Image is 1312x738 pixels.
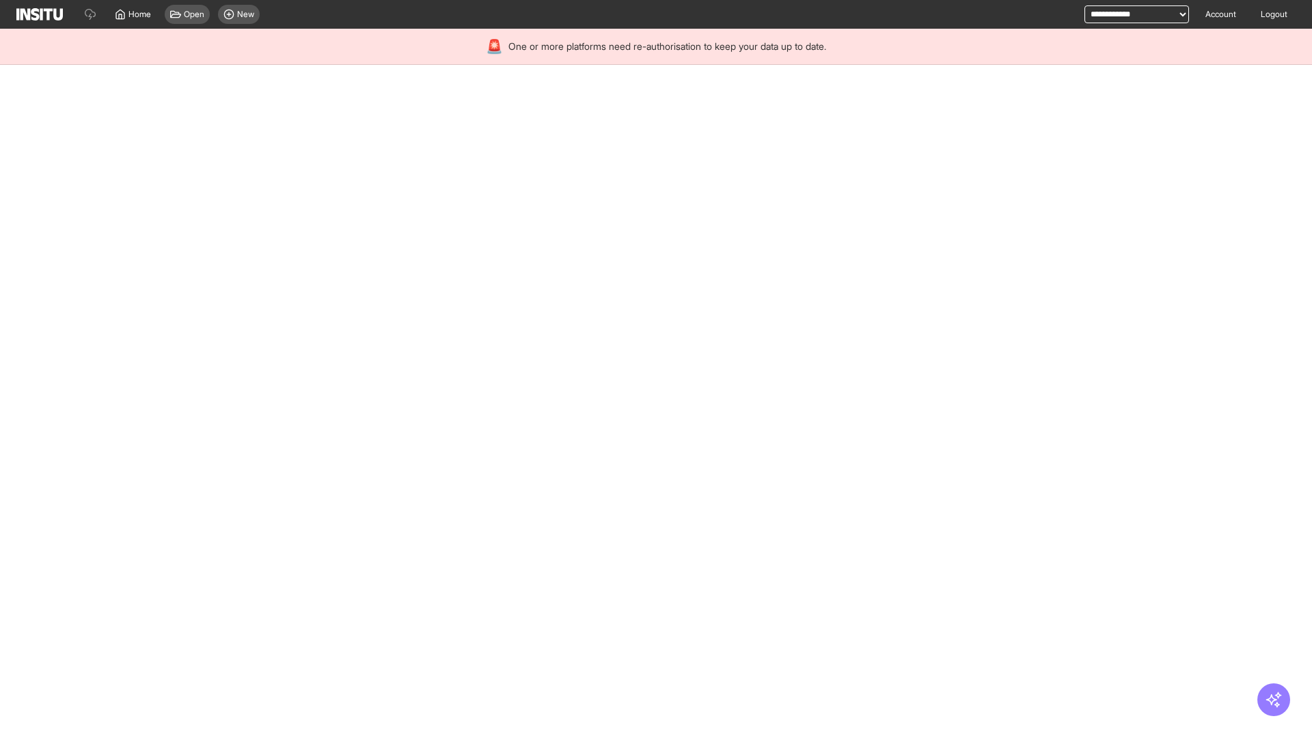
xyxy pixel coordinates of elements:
[184,9,204,20] span: Open
[508,40,826,53] span: One or more platforms need re-authorisation to keep your data up to date.
[16,8,63,20] img: Logo
[486,37,503,56] div: 🚨
[128,9,151,20] span: Home
[237,9,254,20] span: New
